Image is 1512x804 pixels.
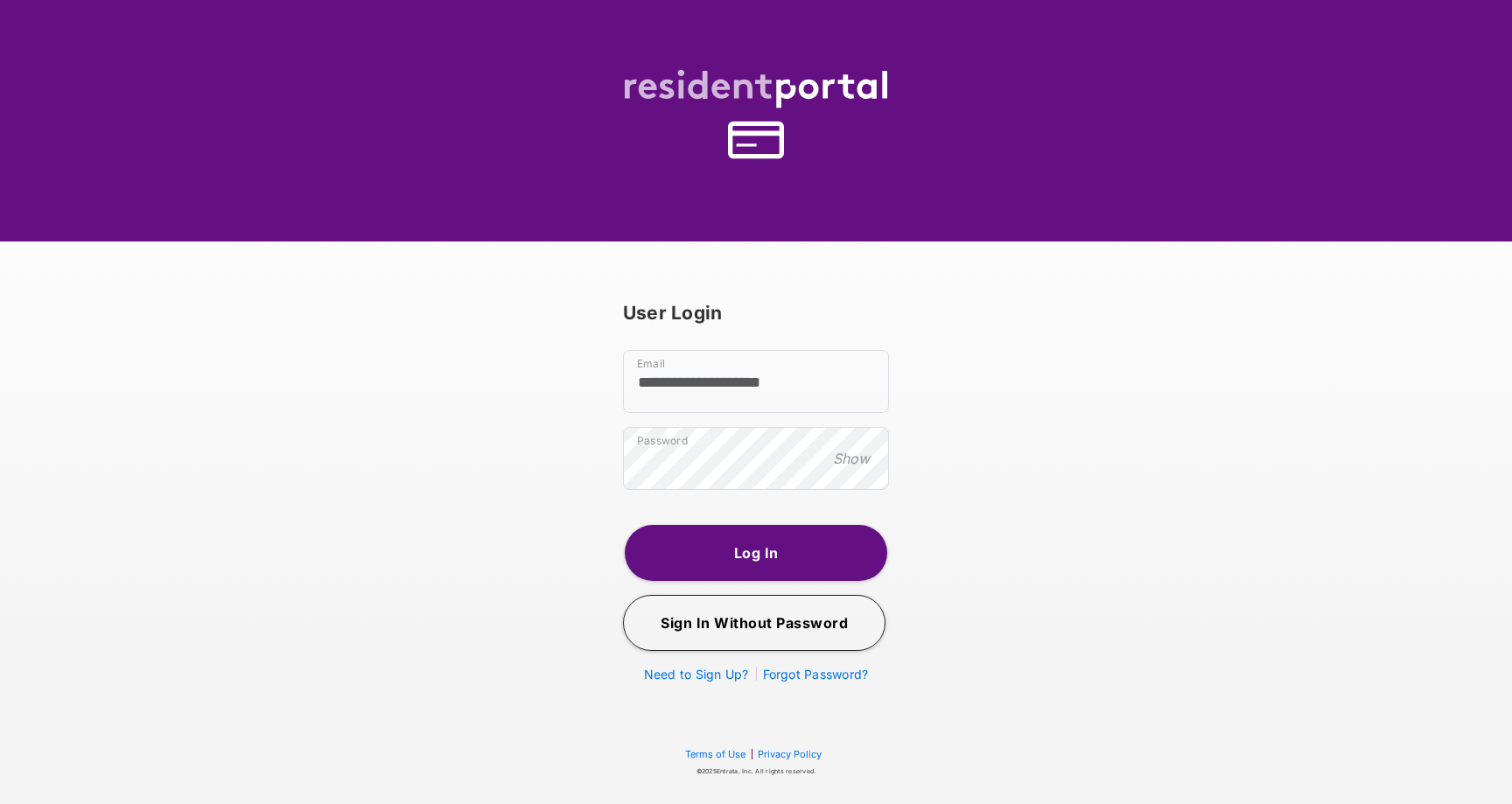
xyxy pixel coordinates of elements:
button: Privacy Policy [752,747,827,761]
a: Need to Sign Up? [644,667,749,682]
button: Sign In Without Password [623,595,885,651]
button: Show [828,449,875,468]
span: User Login [623,302,722,324]
a: Forgot Password? [763,667,869,682]
button: Terms of Use [685,748,745,760]
button: Log In [625,525,887,581]
p: © 2025 Entrata, Inc. All rights reserved. [623,767,889,777]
